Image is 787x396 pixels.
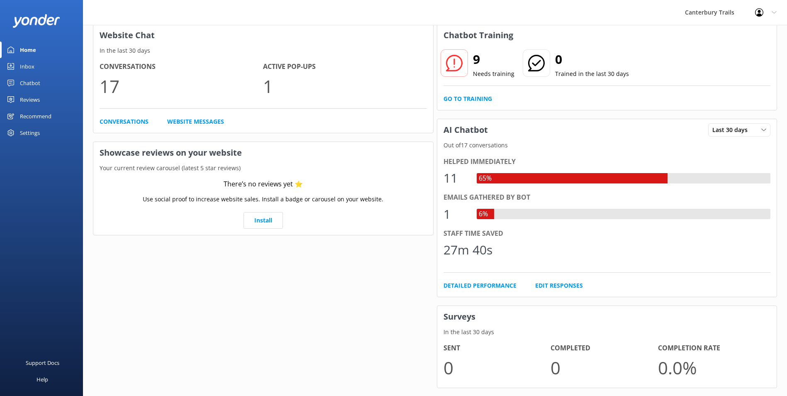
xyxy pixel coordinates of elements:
p: 0 [551,354,658,381]
p: 0 [443,354,551,381]
p: Trained in the last 30 days [555,69,629,78]
p: In the last 30 days [93,46,433,55]
div: 6% [477,209,490,220]
p: 17 [100,72,263,100]
div: 1 [443,204,468,224]
a: Install [244,212,283,229]
a: Edit Responses [535,281,583,290]
p: 1 [263,72,426,100]
div: Emails gathered by bot [443,192,771,203]
div: Inbox [20,58,34,75]
div: Staff time saved [443,228,771,239]
div: There’s no reviews yet ⭐ [224,179,303,190]
p: Out of 17 conversations [437,141,777,150]
div: Support Docs [26,354,59,371]
div: 27m 40s [443,240,492,260]
a: Website Messages [167,117,224,126]
h4: Completed [551,343,658,354]
p: Needs training [473,69,514,78]
span: Last 30 days [712,125,753,134]
div: Reviews [20,91,40,108]
h2: 0 [555,49,629,69]
p: In the last 30 days [437,328,777,337]
h4: Completion Rate [658,343,765,354]
h3: Surveys [437,306,777,328]
p: Your current review carousel (latest 5 star reviews) [93,164,433,173]
h3: Showcase reviews on your website [93,142,433,164]
div: Home [20,42,36,58]
div: Help [37,371,48,388]
p: Use social proof to increase website sales. Install a badge or carousel on your website. [143,195,383,204]
div: Settings [20,125,40,141]
a: Detailed Performance [443,281,517,290]
h3: Website Chat [93,24,433,46]
h4: Active Pop-ups [263,61,426,72]
div: Recommend [20,108,51,125]
div: Helped immediately [443,156,771,167]
img: yonder-white-logo.png [12,14,60,28]
a: Go to Training [443,94,492,103]
a: Conversations [100,117,149,126]
h2: 9 [473,49,514,69]
h3: Chatbot Training [437,24,519,46]
div: 11 [443,168,468,188]
div: Chatbot [20,75,40,91]
h4: Sent [443,343,551,354]
h3: AI Chatbot [437,119,494,141]
p: 0.0 % [658,354,765,381]
h4: Conversations [100,61,263,72]
div: 65% [477,173,494,184]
